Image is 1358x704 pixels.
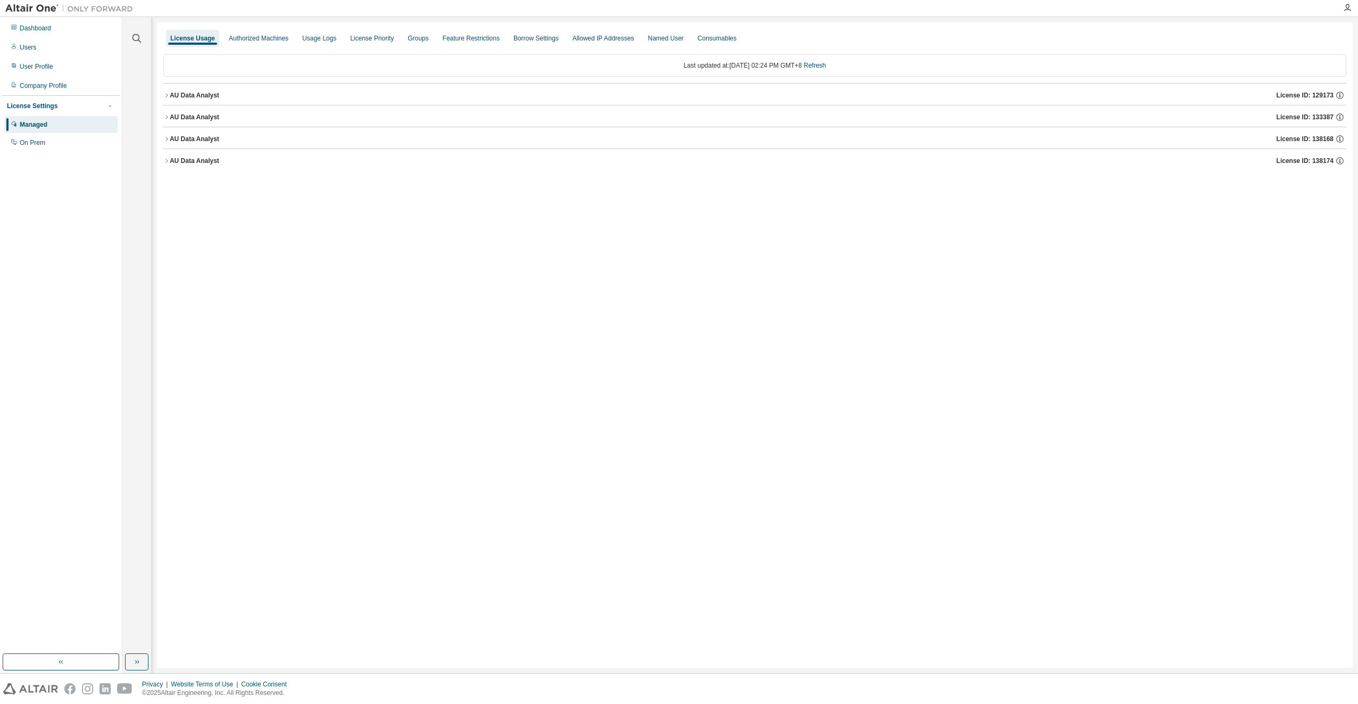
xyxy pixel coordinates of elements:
[698,34,736,43] div: Consumables
[142,689,293,698] p: © 2025 Altair Engineering, Inc. All Rights Reserved.
[5,3,138,14] img: Altair One
[804,62,826,69] a: Refresh
[20,138,45,147] div: On Prem
[20,24,51,32] div: Dashboard
[170,135,219,143] div: AU Data Analyst
[170,113,219,121] div: AU Data Analyst
[163,127,1346,151] button: AU Data AnalystLicense ID: 138168
[117,683,133,694] img: youtube.svg
[20,62,53,71] div: User Profile
[100,683,111,694] img: linkedin.svg
[648,34,683,43] div: Named User
[573,34,634,43] div: Allowed IP Addresses
[1277,157,1334,165] span: License ID: 138174
[64,683,76,694] img: facebook.svg
[1277,91,1334,100] span: License ID: 129173
[163,105,1346,129] button: AU Data AnalystLicense ID: 133387
[163,149,1346,173] button: AU Data AnalystLicense ID: 138174
[514,34,559,43] div: Borrow Settings
[229,34,288,43] div: Authorized Machines
[408,34,428,43] div: Groups
[142,680,171,689] div: Privacy
[1277,135,1334,143] span: License ID: 138168
[7,102,57,110] div: License Settings
[170,157,219,165] div: AU Data Analyst
[163,84,1346,107] button: AU Data AnalystLicense ID: 129173
[350,34,394,43] div: License Priority
[20,81,67,90] div: Company Profile
[241,680,293,689] div: Cookie Consent
[170,91,219,100] div: AU Data Analyst
[82,683,93,694] img: instagram.svg
[302,34,336,43] div: Usage Logs
[170,34,215,43] div: License Usage
[3,683,58,694] img: altair_logo.svg
[20,120,47,129] div: Managed
[163,54,1346,77] div: Last updated at: [DATE] 02:24 PM GMT+8
[1277,113,1334,121] span: License ID: 133387
[20,43,36,52] div: Users
[443,34,500,43] div: Feature Restrictions
[171,680,241,689] div: Website Terms of Use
